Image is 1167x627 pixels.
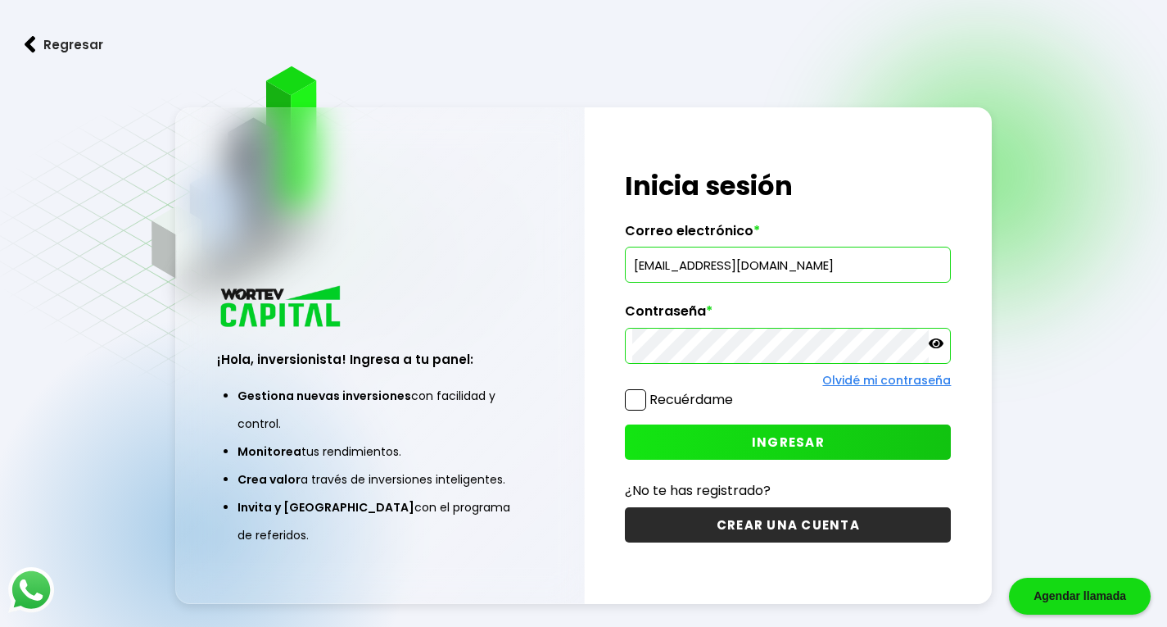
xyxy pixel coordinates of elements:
[217,284,346,332] img: logo_wortev_capital
[625,223,951,248] label: Correo electrónico
[237,493,522,549] li: con el programa de referidos.
[237,438,522,466] li: tus rendimientos.
[822,372,951,388] a: Olvidé mi contraseña
[625,166,951,206] h1: Inicia sesión
[625,480,951,501] p: ¿No te has registrado?
[625,507,951,543] button: CREAR UNA CUENTA
[625,425,951,460] button: INGRESAR
[237,499,414,516] span: Invita y [GEOGRAPHIC_DATA]
[237,382,522,438] li: con facilidad y control.
[237,443,301,460] span: Monitorea
[237,466,522,493] li: a través de inversiones inteligentes.
[632,248,943,282] input: hola@wortev.capital
[8,567,54,613] img: logos_whatsapp-icon.242b2217.svg
[649,390,733,409] label: Recuérdame
[25,36,36,53] img: flecha izquierda
[625,303,951,328] label: Contraseña
[237,471,301,488] span: Crea valor
[237,388,411,404] span: Gestiona nuevas inversiones
[752,434,825,451] span: INGRESAR
[217,350,543,369] h3: ¡Hola, inversionista! Ingresa a tu panel:
[625,480,951,543] a: ¿No te has registrado?CREAR UNA CUENTA
[1009,578,1151,615] div: Agendar llamada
